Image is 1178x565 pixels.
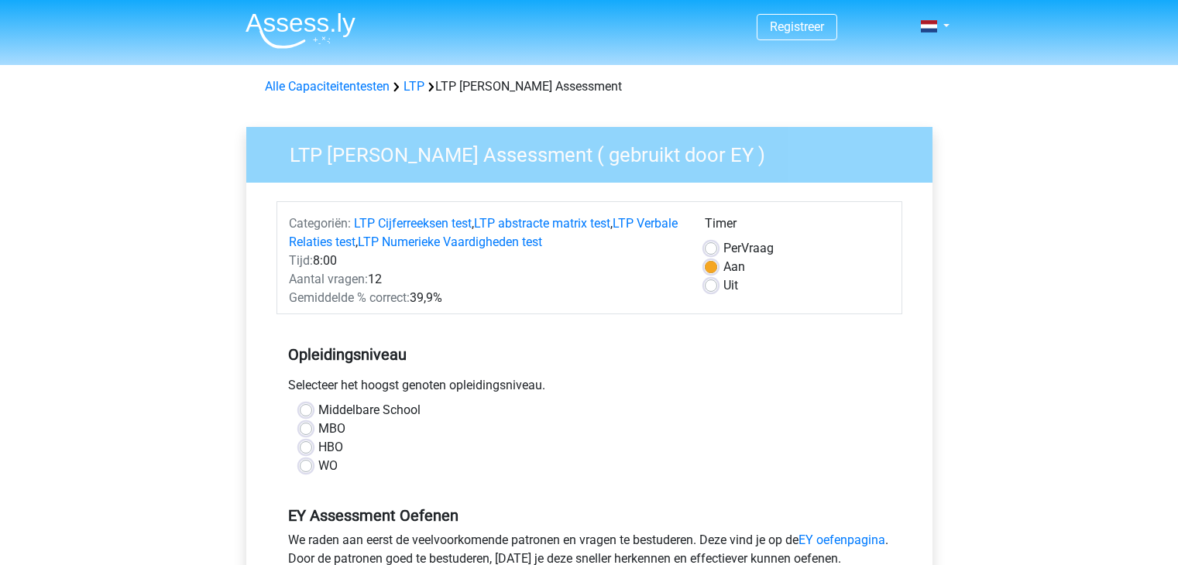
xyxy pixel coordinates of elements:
[474,216,610,231] a: LTP abstracte matrix test
[289,253,313,268] span: Tijd:
[705,214,890,239] div: Timer
[723,276,738,295] label: Uit
[277,289,693,307] div: 39,9%
[318,457,338,475] label: WO
[358,235,542,249] a: LTP Numerieke Vaardigheden test
[723,258,745,276] label: Aan
[289,272,368,286] span: Aantal vragen:
[318,401,421,419] label: Middelbare School
[770,19,824,34] a: Registreer
[289,216,351,231] span: Categoriën:
[265,79,390,94] a: Alle Capaciteitentesten
[318,419,345,438] label: MBO
[798,532,885,547] a: EY oefenpagina
[289,290,410,305] span: Gemiddelde % correct:
[723,241,741,255] span: Per
[318,438,343,457] label: HBO
[271,137,921,167] h3: LTP [PERSON_NAME] Assessment ( gebruikt door EY )
[246,12,355,49] img: Assessly
[277,252,693,270] div: 8:00
[288,506,891,525] h5: EY Assessment Oefenen
[354,216,472,231] a: LTP Cijferreeksen test
[276,376,902,401] div: Selecteer het hoogst genoten opleidingsniveau.
[288,339,891,370] h5: Opleidingsniveau
[259,77,920,96] div: LTP [PERSON_NAME] Assessment
[404,79,424,94] a: LTP
[723,239,774,258] label: Vraag
[277,270,693,289] div: 12
[277,214,693,252] div: , , ,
